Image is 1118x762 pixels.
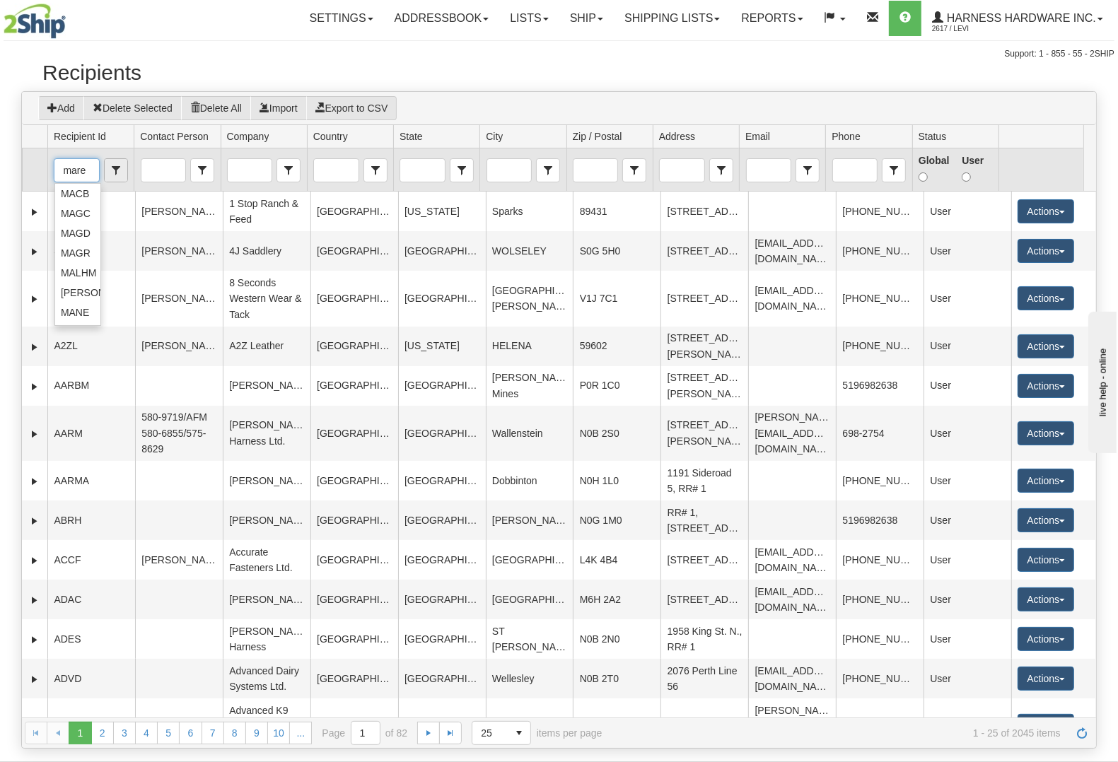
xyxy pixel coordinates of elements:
[623,159,646,182] span: select
[924,461,1011,500] td: User
[660,406,748,461] td: [STREET_ADDRESS][PERSON_NAME]
[190,158,214,182] span: Contact Person
[998,148,1083,192] td: filter cell
[135,192,223,231] td: [PERSON_NAME]
[310,580,398,619] td: [GEOGRAPHIC_DATA]
[573,231,660,271] td: S0G 5H0
[61,305,89,320] span: MANE
[836,192,924,231] td: [PHONE_NUMBER]
[223,580,310,619] td: [PERSON_NAME]
[47,580,135,619] td: ADAC
[573,619,660,659] td: N0B 2N0
[11,12,131,23] div: live help - online
[748,698,836,754] td: [PERSON_NAME][EMAIL_ADDRESS][DOMAIN_NAME]
[135,698,223,754] td: [PERSON_NAME]
[836,659,924,698] td: [PHONE_NUMBER]
[28,593,42,607] a: Expand
[28,292,42,306] a: Expand
[486,461,573,500] td: Dobbinton
[660,659,748,698] td: 2076 Perth Line 56
[384,1,500,36] a: Addressbook
[191,159,214,182] span: select
[223,271,310,326] td: 8 Seconds Western Wear & Tack
[4,48,1114,60] div: Support: 1 - 855 - 55 - 2SHIP
[310,231,398,271] td: [GEOGRAPHIC_DATA]
[398,406,486,461] td: [GEOGRAPHIC_DATA]
[28,672,42,686] a: Expand
[573,159,617,182] input: Zip / Postal
[307,148,393,192] td: filter cell
[28,205,42,219] a: Expand
[573,271,660,326] td: V1J 7C1
[709,158,733,182] span: Address
[660,619,748,659] td: 1958 King St. N., RR# 1
[924,659,1011,698] td: User
[276,158,301,182] span: Company
[223,659,310,698] td: Advanced Dairy Systems Ltd.
[921,1,1114,36] a: Harness Hardware Inc. 2617 / Levi
[398,192,486,231] td: [US_STATE]
[140,129,209,143] span: Contact Person
[832,129,860,143] span: Phone
[223,540,310,580] td: Accurate Fasteners Ltd.
[739,148,825,192] td: filter cell
[1018,667,1074,691] button: Actions
[47,659,135,698] td: ADVD
[61,286,142,300] span: [PERSON_NAME]
[310,406,398,461] td: [GEOGRAPHIC_DATA]
[322,721,407,745] span: Page of 82
[883,159,905,182] span: select
[614,1,730,36] a: Shipping lists
[223,366,310,406] td: [PERSON_NAME]
[135,540,223,580] td: [PERSON_NAME]
[450,159,473,182] span: select
[573,327,660,366] td: 59602
[310,619,398,659] td: [GEOGRAPHIC_DATA]
[47,461,135,500] td: AARMA
[1018,239,1074,263] button: Actions
[398,271,486,326] td: [GEOGRAPHIC_DATA]
[472,721,602,745] span: items per page
[836,366,924,406] td: 5196982638
[796,158,820,182] span: Email
[223,231,310,271] td: 4J Saddlery
[310,500,398,540] td: [GEOGRAPHIC_DATA]
[398,580,486,619] td: [GEOGRAPHIC_DATA]
[306,96,397,120] button: Export to CSV
[28,380,42,394] a: Expand
[38,96,84,120] button: Add
[748,580,836,619] td: [EMAIL_ADDRESS][DOMAIN_NAME]
[310,698,398,754] td: [GEOGRAPHIC_DATA]
[566,148,653,192] td: filter cell
[745,129,770,143] span: Email
[660,231,748,271] td: [STREET_ADDRESS]
[833,159,877,182] input: Phone
[573,659,660,698] td: N0B 2T0
[227,129,269,143] span: Company
[181,96,251,120] button: Delete All
[228,159,272,182] input: Company
[310,271,398,326] td: [GEOGRAPHIC_DATA]
[486,698,573,754] td: Whitehorse
[47,698,135,754] td: ADVK
[573,580,660,619] td: M6H 2A2
[157,722,180,744] a: 5
[836,231,924,271] td: [PHONE_NUMBER]
[105,159,127,182] span: select
[439,722,462,744] a: Go to the last page
[962,153,992,184] label: User
[113,722,136,744] a: 3
[486,129,503,143] span: City
[61,187,89,201] span: MACB
[223,192,310,231] td: 1 Stop Ranch & Feed
[924,406,1011,461] td: User
[398,366,486,406] td: [GEOGRAPHIC_DATA]
[61,246,91,260] span: MAGR
[55,184,100,679] ul: Recipient Id
[54,129,106,143] span: Recipient Id
[299,1,384,36] a: Settings
[836,580,924,619] td: [PHONE_NUMBER]
[660,500,748,540] td: RR# 1, [STREET_ADDRESS]
[836,327,924,366] td: [PHONE_NUMBER]
[47,619,135,659] td: ADES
